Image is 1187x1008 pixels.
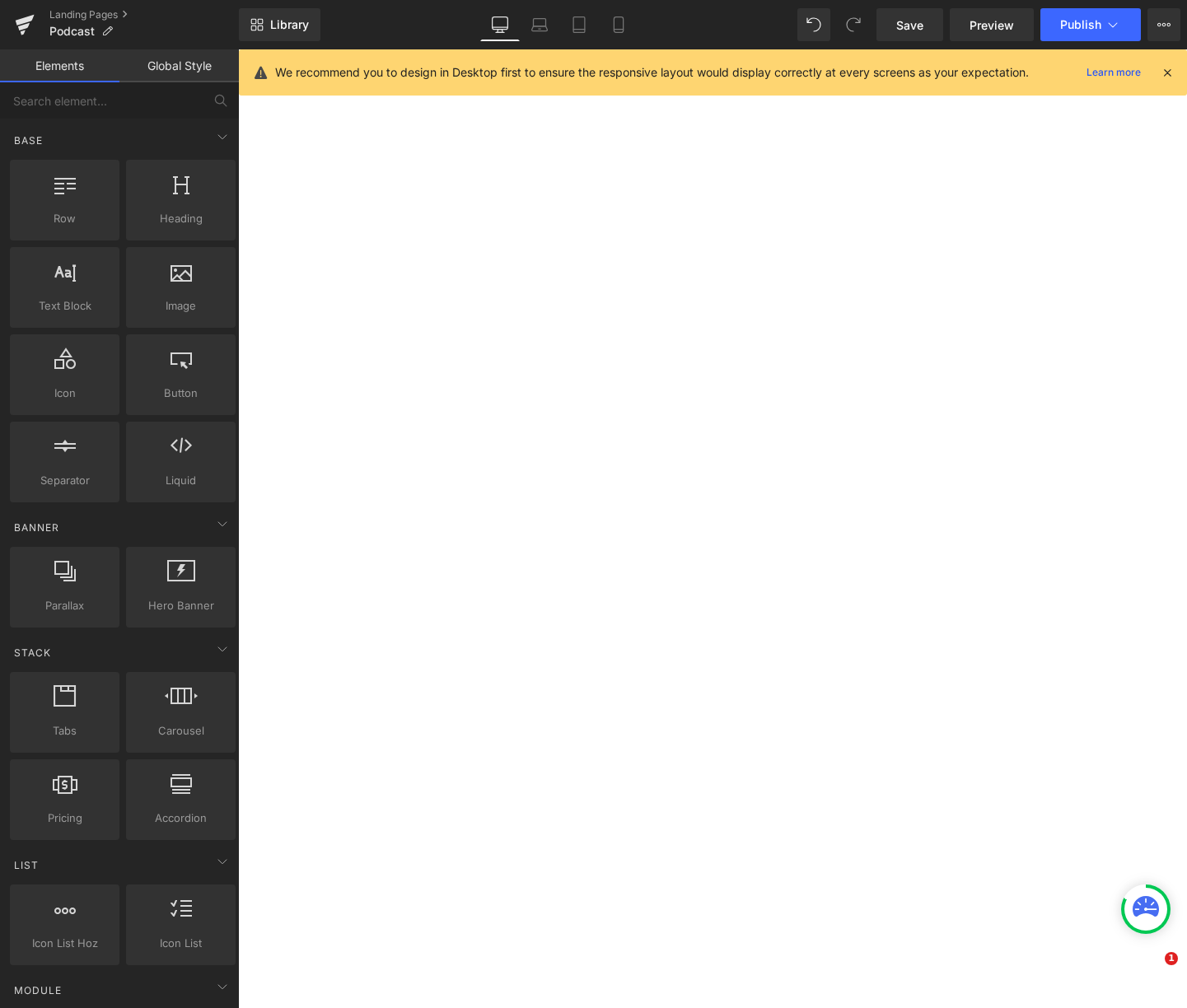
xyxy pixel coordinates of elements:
[15,597,114,614] span: Parallax
[1040,8,1141,41] button: Publish
[15,385,114,402] span: Icon
[1131,952,1171,992] iframe: Intercom live chat
[15,935,114,952] span: Icon List Hoz
[599,8,638,41] a: Mobile
[12,645,53,660] span: Stack
[131,810,231,827] span: Accordion
[49,25,95,38] span: Podcast
[239,8,320,41] a: New Library
[131,210,231,227] span: Heading
[559,8,599,41] a: Tablet
[131,472,231,489] span: Liquid
[896,16,923,34] span: Save
[1147,8,1180,41] button: More
[12,133,44,148] span: Base
[15,297,114,315] span: Text Block
[131,935,231,952] span: Icon List
[275,63,1029,82] p: We recommend you to design in Desktop first to ensure the responsive layout would display correct...
[1060,18,1101,31] span: Publish
[15,810,114,827] span: Pricing
[15,210,114,227] span: Row
[270,17,309,32] span: Library
[238,49,1187,1008] iframe: To enrich screen reader interactions, please activate Accessibility in Grammarly extension settings
[12,857,40,873] span: List
[49,8,239,21] a: Landing Pages
[131,597,231,614] span: Hero Banner
[12,982,63,998] span: Module
[480,8,520,41] a: Desktop
[131,722,231,740] span: Carousel
[131,297,231,315] span: Image
[950,8,1034,41] a: Preview
[15,722,114,740] span: Tabs
[970,16,1014,34] span: Preview
[837,8,870,41] button: Redo
[1080,63,1147,82] a: Learn more
[15,472,114,489] span: Separator
[520,8,559,41] a: Laptop
[131,385,231,402] span: Button
[12,520,61,535] span: Banner
[797,8,830,41] button: Undo
[1165,952,1178,965] span: 1
[119,49,239,82] a: Global Style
